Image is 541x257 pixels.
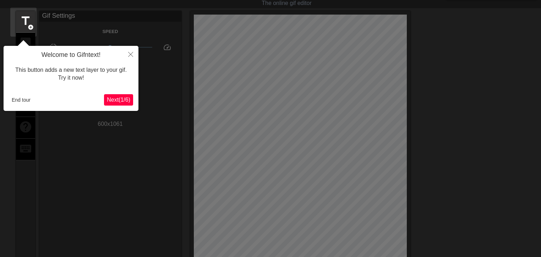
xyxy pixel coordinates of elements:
[9,95,33,105] button: End tour
[104,94,133,106] button: Next
[123,46,138,62] button: Close
[9,59,133,89] div: This button adds a new text layer to your gif. Try it now!
[9,51,133,59] h4: Welcome to Gifntext!
[107,97,130,103] span: Next ( 1 / 6 )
